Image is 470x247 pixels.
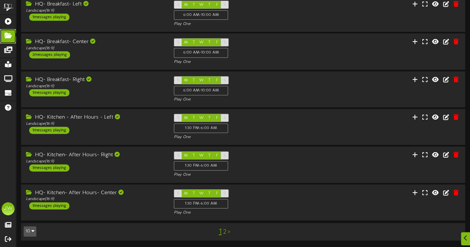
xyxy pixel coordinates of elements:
div: 1 messages playing [29,14,69,21]
span: S [223,116,226,120]
span: F [216,191,218,196]
div: 1:30 PM - 6:00 AM [174,123,228,133]
div: HQ- Breakfast- Right [26,76,164,84]
span: T [208,153,211,158]
div: HQ- Kitchen - After Hours - Left [26,114,164,121]
span: M [184,153,188,158]
span: F [216,40,218,45]
div: HQ- Breakfast- Left [26,1,164,8]
div: Play One [174,97,312,102]
span: T [208,40,211,45]
span: S [223,78,226,83]
div: Landscape ( 16:9 ) [26,159,164,164]
span: M [184,3,188,7]
span: S [177,153,179,158]
span: T [193,153,195,158]
span: T [193,78,195,83]
span: M [184,40,188,45]
div: 1:30 PM - 6:00 AM [174,199,228,208]
div: 6:00 AM - 10:00 AM [174,10,228,20]
div: Play One [174,21,312,27]
div: HQ- Kitchen- After Hours- Right [26,151,164,159]
span: S [223,153,226,158]
span: T [208,116,211,120]
span: W [199,40,204,45]
a: 2 [223,229,226,236]
span: T [193,3,195,7]
div: Landscape ( 16:9 ) [26,46,164,51]
span: W [199,3,204,7]
span: S [223,40,226,45]
span: M [184,78,188,83]
span: S [177,78,179,83]
span: W [199,116,204,120]
span: T [208,191,211,196]
div: JW [2,202,15,215]
span: T [193,191,195,196]
div: 1:30 PM - 6:00 AM [174,161,228,171]
div: 6:00 AM - 10:00 AM [174,86,228,95]
span: W [199,153,204,158]
div: 2 messages playing [29,51,70,58]
span: S [177,40,179,45]
span: W [199,191,204,196]
span: F [216,3,218,7]
a: > [227,229,230,236]
span: W [199,78,204,83]
span: T [193,116,195,120]
div: Play One [174,172,312,178]
span: T [193,40,195,45]
div: 1 messages playing [29,89,69,96]
div: Play One [174,59,312,65]
div: Landscape ( 16:9 ) [26,121,164,127]
span: M [184,191,188,196]
div: Play One [174,210,312,216]
span: F [216,116,218,120]
div: Landscape ( 16:9 ) [26,84,164,89]
span: F [216,78,218,83]
button: 10 [24,226,36,237]
span: M [184,116,188,120]
span: S [177,116,179,120]
div: 1 messages playing [29,202,69,209]
div: 1 messages playing [29,127,69,134]
div: 6:00 AM - 10:00 AM [174,48,228,57]
span: T [208,3,211,7]
div: 1 messages playing [29,164,69,171]
span: T [208,78,211,83]
span: S [223,191,226,196]
div: HQ- Kitchen- After Hours- Center [26,189,164,197]
div: Play One [174,135,312,140]
div: HQ- Breakfast- Center [26,38,164,46]
span: S [223,3,226,7]
div: Landscape ( 16:9 ) [26,8,164,14]
a: 1 [219,228,222,236]
span: F [216,153,218,158]
span: S [177,3,179,7]
span: S [177,191,179,196]
div: Landscape ( 16:9 ) [26,196,164,202]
